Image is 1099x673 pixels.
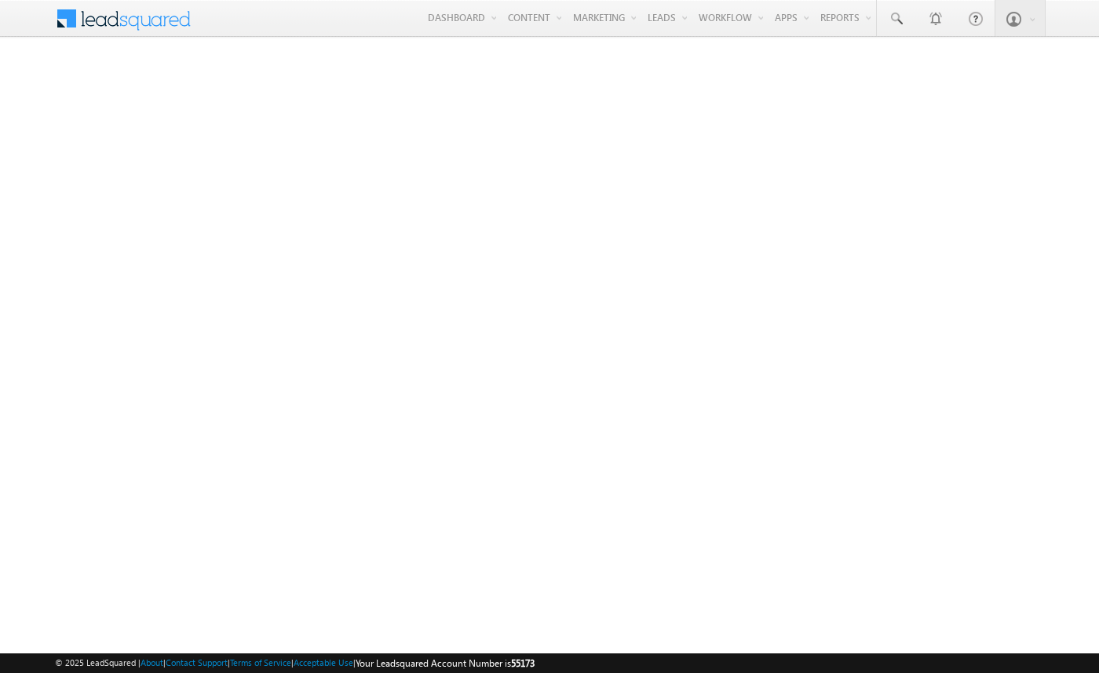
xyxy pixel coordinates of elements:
span: 55173 [511,657,535,669]
a: Terms of Service [230,657,291,668]
a: Acceptable Use [294,657,353,668]
a: About [141,657,163,668]
span: © 2025 LeadSquared | | | | | [55,656,535,671]
span: Your Leadsquared Account Number is [356,657,535,669]
a: Contact Support [166,657,228,668]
